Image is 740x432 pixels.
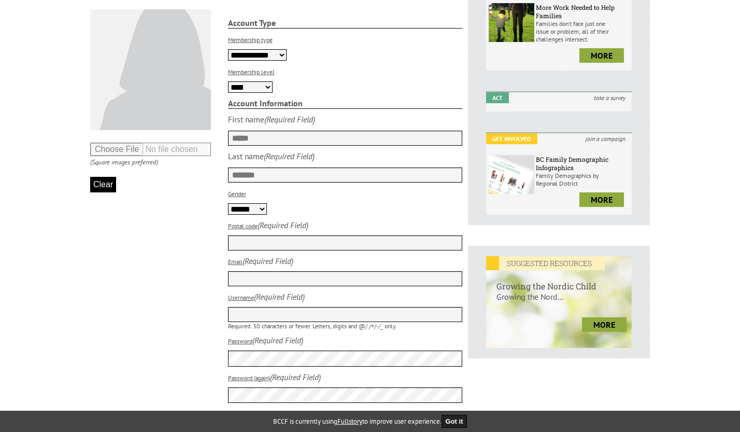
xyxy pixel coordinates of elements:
p: Family Demographics by Regional District [536,172,629,187]
h6: Growing the Nordic Child [486,270,632,291]
i: (Required Field) [264,114,315,124]
em: SUGGESTED RESOURCES [486,256,605,270]
button: Got it [442,415,467,428]
label: Gender [228,190,246,198]
h6: More Work Needed to Help Families [536,3,629,20]
a: Fullstory [337,417,362,426]
em: Get Involved [486,133,537,144]
p: Families don’t face just one issue or problem; all of their challenges intersect. [536,20,629,43]
label: Username [228,294,254,301]
button: Clear [90,177,116,192]
label: Password [228,337,252,345]
label: Membership type [228,36,273,44]
label: Password (again) [228,374,270,382]
strong: Account Information [228,98,463,109]
i: join a campaign [579,133,632,144]
i: (Required Field) [264,151,315,161]
i: (Square images preferred) [90,158,158,166]
strong: Account Type [228,18,463,29]
a: more [582,317,627,332]
a: more [579,192,624,207]
i: (Required Field) [243,256,293,266]
i: take a survey [588,92,632,103]
em: Act [486,92,509,103]
i: (Required Field) [252,335,303,345]
h6: BC Family Demographic Infographics [536,155,629,172]
p: Required. 30 characters or fewer. Letters, digits and @/./+/-/_ only. [228,322,463,330]
a: more [579,48,624,63]
p: Growing the Nord... [486,291,632,312]
i: (Required Field) [254,291,305,302]
label: Membership level [228,68,275,76]
i: (Required Field) [270,372,321,382]
i: (Required Field) [258,220,308,230]
img: Default User Photo [90,9,211,130]
div: First name [228,114,264,124]
div: Last name [228,151,264,161]
label: Email [228,258,243,266]
label: Postal code [228,222,258,230]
